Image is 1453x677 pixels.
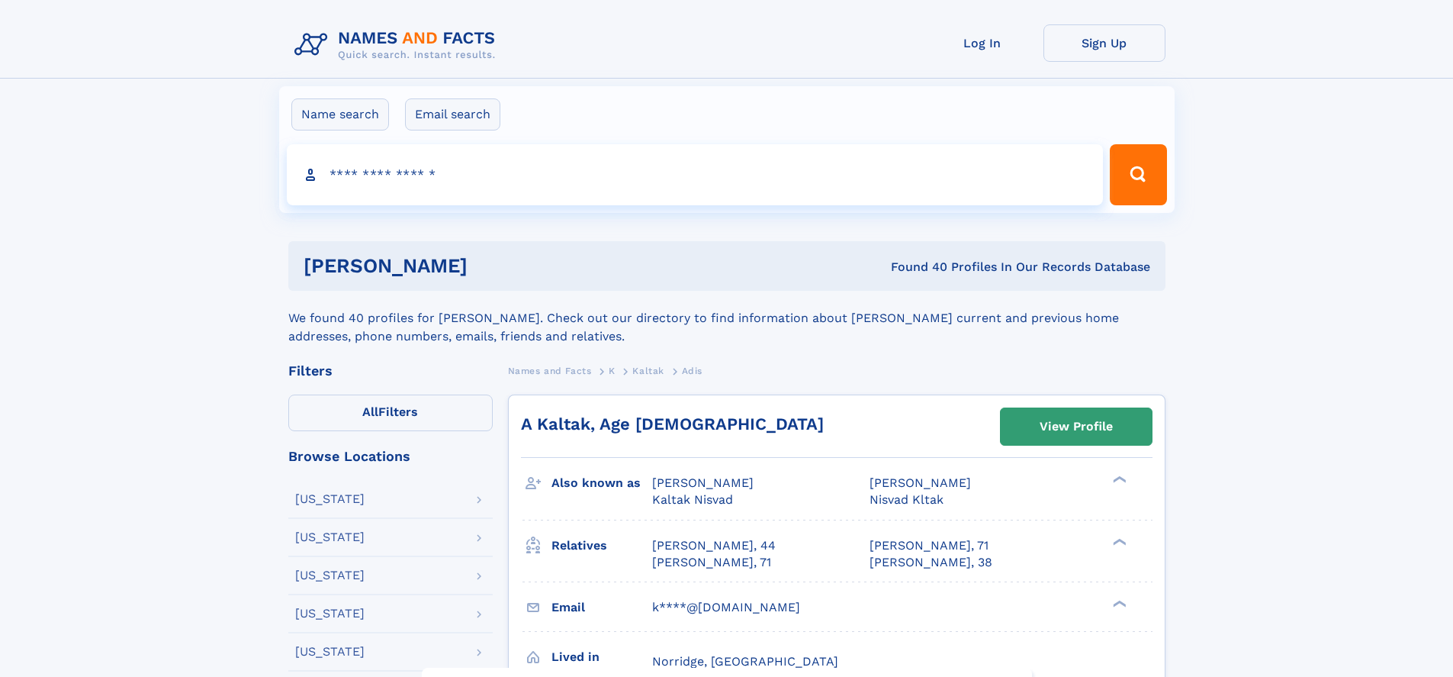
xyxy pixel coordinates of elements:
[508,361,592,380] a: Names and Facts
[652,492,733,507] span: Kaltak Nisvad
[652,537,776,554] a: [PERSON_NAME], 44
[362,405,378,419] span: All
[870,476,971,490] span: [PERSON_NAME]
[609,361,616,380] a: K
[870,537,988,554] a: [PERSON_NAME], 71
[304,256,680,276] h1: [PERSON_NAME]
[521,414,824,434] a: A Kaltak, Age [DEMOGRAPHIC_DATA]
[287,144,1104,205] input: search input
[1040,409,1113,444] div: View Profile
[1043,24,1165,62] a: Sign Up
[1109,475,1127,485] div: ❯
[551,533,652,559] h3: Relatives
[632,361,664,380] a: Kaltak
[295,493,365,505] div: [US_STATE]
[551,644,652,670] h3: Lived in
[652,654,838,669] span: Norridge, [GEOGRAPHIC_DATA]
[551,595,652,621] h3: Email
[870,492,943,507] span: Nisvad Kltak
[870,554,992,571] a: [PERSON_NAME], 38
[295,646,365,658] div: [US_STATE]
[295,531,365,543] div: [US_STATE]
[1109,537,1127,546] div: ❯
[295,569,365,582] div: [US_STATE]
[632,366,664,376] span: Kaltak
[405,98,500,131] label: Email search
[291,98,389,131] label: Name search
[1109,598,1127,608] div: ❯
[288,395,493,431] label: Filters
[551,470,652,496] h3: Also known as
[295,608,365,620] div: [US_STATE]
[288,291,1165,346] div: We found 40 profiles for [PERSON_NAME]. Check out our directory to find information about [PERSON...
[288,450,493,463] div: Browse Locations
[921,24,1043,62] a: Log In
[1001,408,1152,445] a: View Profile
[609,366,616,376] span: K
[288,364,493,378] div: Filters
[652,476,754,490] span: [PERSON_NAME]
[679,259,1150,276] div: Found 40 Profiles In Our Records Database
[682,366,702,376] span: Adis
[288,24,508,66] img: Logo Names and Facts
[652,554,771,571] a: [PERSON_NAME], 71
[1110,144,1166,205] button: Search Button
